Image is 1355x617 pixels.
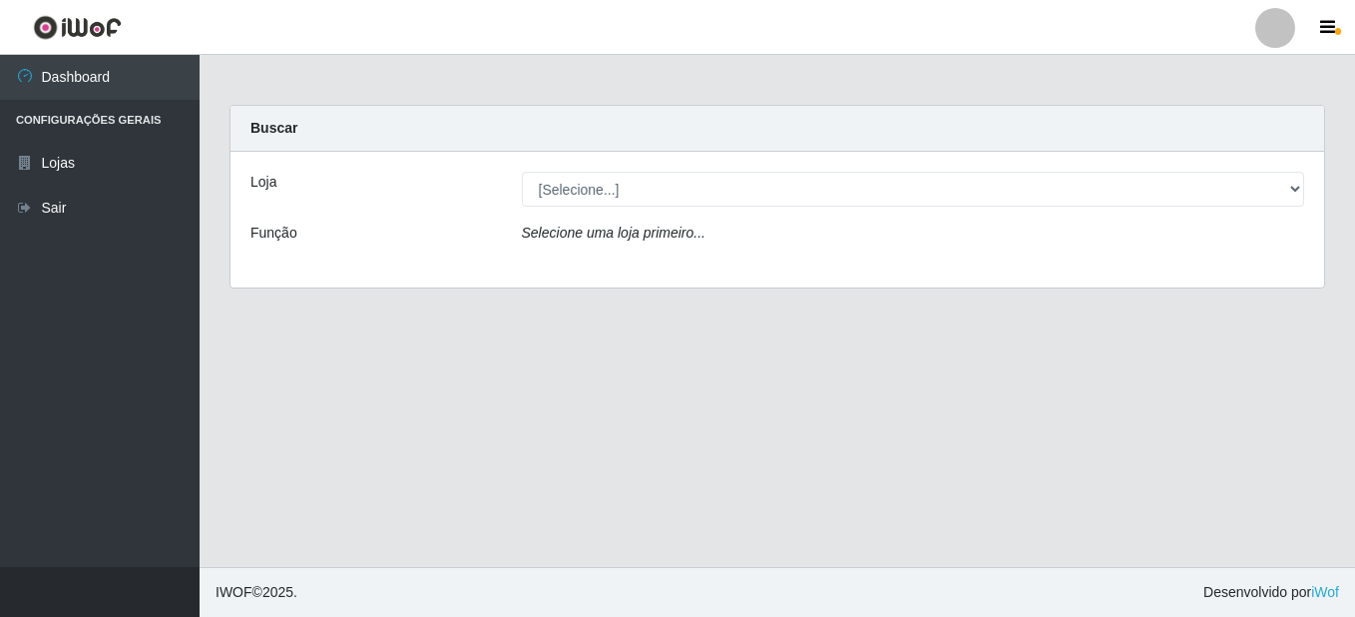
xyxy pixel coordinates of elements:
span: © 2025 . [216,582,297,603]
span: Desenvolvido por [1203,582,1339,603]
span: IWOF [216,584,252,600]
strong: Buscar [250,120,297,136]
a: iWof [1311,584,1339,600]
label: Função [250,223,297,244]
label: Loja [250,172,276,193]
i: Selecione uma loja primeiro... [522,225,705,241]
img: CoreUI Logo [33,15,122,40]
